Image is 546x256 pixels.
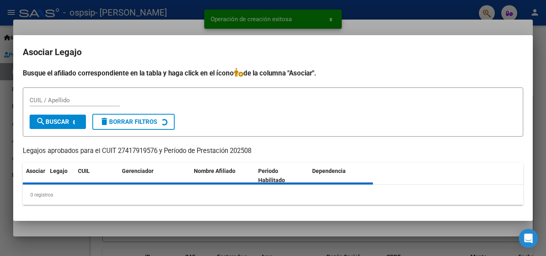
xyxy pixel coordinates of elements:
[122,168,153,174] span: Gerenciador
[194,168,235,174] span: Nombre Afiliado
[26,168,45,174] span: Asociar
[78,168,90,174] span: CUIL
[100,118,157,125] span: Borrar Filtros
[23,45,523,60] h2: Asociar Legajo
[258,168,285,183] span: Periodo Habilitado
[23,163,47,189] datatable-header-cell: Asociar
[312,168,346,174] span: Dependencia
[100,117,109,126] mat-icon: delete
[36,118,69,125] span: Buscar
[30,115,86,129] button: Buscar
[119,163,191,189] datatable-header-cell: Gerenciador
[75,163,119,189] datatable-header-cell: CUIL
[50,168,68,174] span: Legajo
[255,163,309,189] datatable-header-cell: Periodo Habilitado
[309,163,373,189] datatable-header-cell: Dependencia
[23,185,523,205] div: 0 registros
[92,114,175,130] button: Borrar Filtros
[36,117,46,126] mat-icon: search
[191,163,255,189] datatable-header-cell: Nombre Afiliado
[23,68,523,78] h4: Busque el afiliado correspondiente en la tabla y haga click en el ícono de la columna "Asociar".
[23,146,523,156] p: Legajos aprobados para el CUIT 27417919576 y Período de Prestación 202508
[47,163,75,189] datatable-header-cell: Legajo
[519,229,538,248] div: Open Intercom Messenger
